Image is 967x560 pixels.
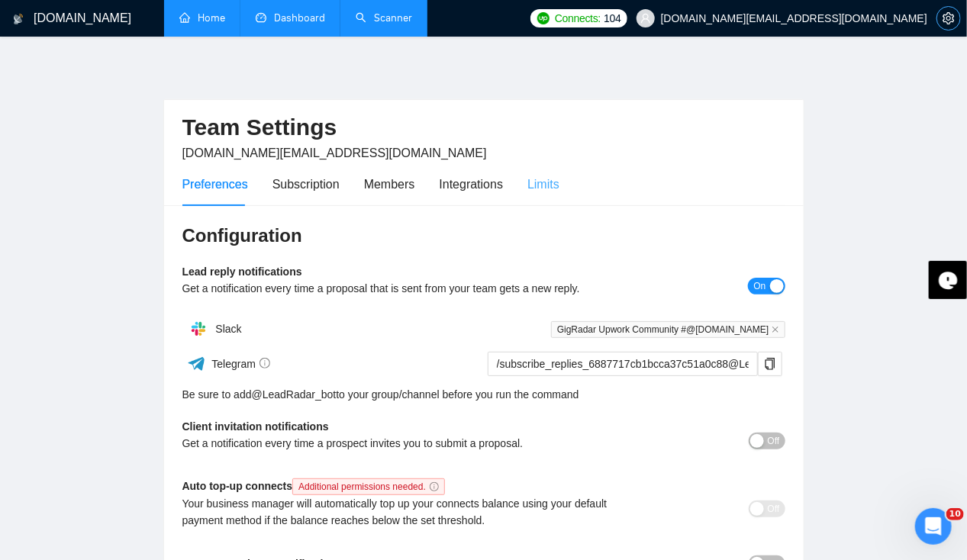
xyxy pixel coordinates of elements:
[768,500,780,517] span: Off
[759,358,782,370] span: copy
[182,146,487,159] span: [DOMAIN_NAME][EMAIL_ADDRESS][DOMAIN_NAME]
[936,6,961,31] button: setting
[182,266,302,278] b: Lead reply notifications
[182,224,785,248] h3: Configuration
[182,175,248,194] div: Preferences
[259,358,270,369] span: info-circle
[13,7,24,31] img: logo
[937,12,960,24] span: setting
[211,358,270,370] span: Telegram
[215,323,241,335] span: Slack
[753,278,766,294] span: On
[768,433,780,449] span: Off
[183,314,214,344] img: hpQkSZIkSZIkSZIkSZIkSZIkSZIkSZIkSZIkSZIkSZIkSZIkSZIkSZIkSZIkSZIkSZIkSZIkSZIkSZIkSZIkSZIkSZIkSZIkS...
[946,508,964,520] span: 10
[182,420,329,433] b: Client invitation notifications
[292,478,445,495] span: Additional permissions needed.
[252,386,337,403] a: @LeadRadar_bot
[356,11,412,24] a: searchScanner
[182,112,785,143] h2: Team Settings
[537,12,550,24] img: upwork-logo.png
[640,13,651,24] span: user
[182,495,635,529] div: Your business manager will automatically top up your connects balance using your default payment ...
[364,175,415,194] div: Members
[182,280,635,297] div: Get a notification every time a proposal that is sent from your team gets a new reply.
[551,321,785,338] span: GigRadar Upwork Community #@[DOMAIN_NAME]
[604,10,620,27] span: 104
[758,352,782,376] button: copy
[182,480,451,492] b: Auto top-up connects
[936,12,961,24] a: setting
[272,175,340,194] div: Subscription
[527,175,559,194] div: Limits
[440,175,504,194] div: Integrations
[179,11,225,24] a: homeHome
[256,11,325,24] a: dashboardDashboard
[187,354,206,373] img: ww3wtPAAAAAElFTkSuQmCC
[772,326,779,333] span: close
[430,482,439,491] span: info-circle
[915,508,952,545] iframe: Intercom live chat
[182,435,635,452] div: Get a notification every time a prospect invites you to submit a proposal.
[182,386,785,403] div: Be sure to add to your group/channel before you run the command
[555,10,601,27] span: Connects:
